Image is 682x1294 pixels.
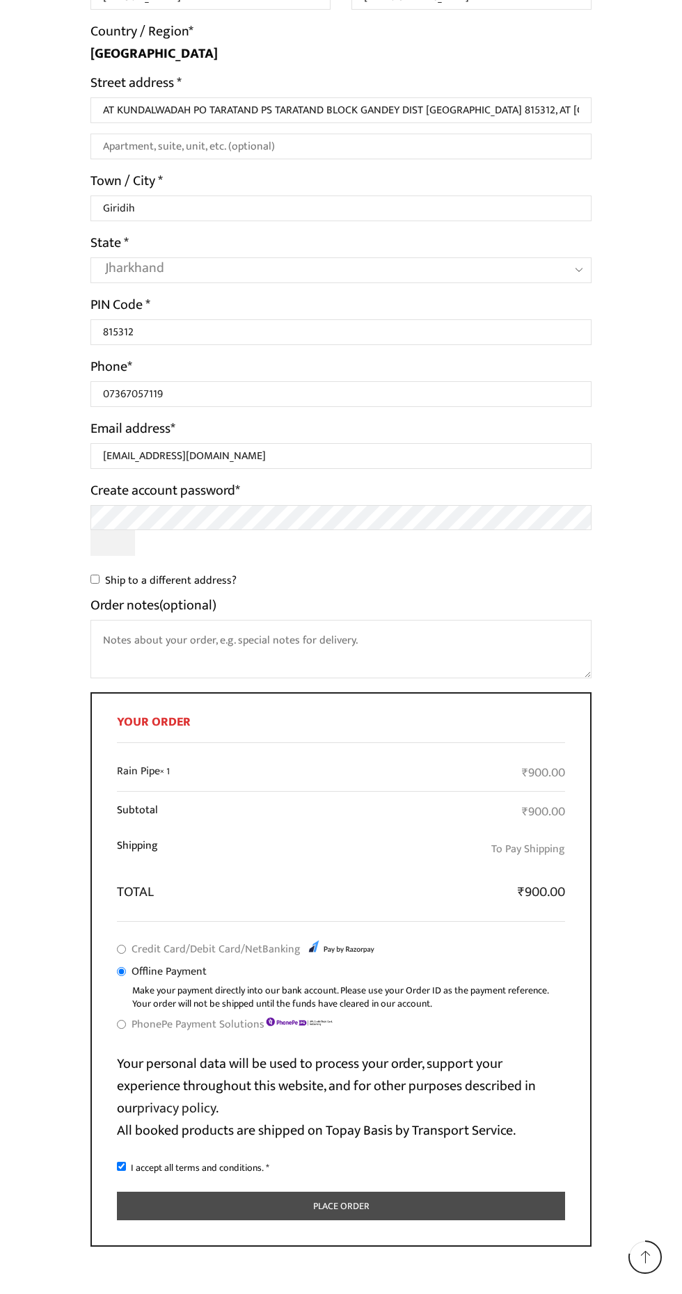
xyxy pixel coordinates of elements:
label: Create account password [90,479,240,502]
span: Ship to a different address? [105,571,237,589]
span: Jharkhand [105,258,550,278]
img: PhonePe Payment Solutions [264,1016,334,1028]
span: ₹ [522,801,528,822]
label: PIN Code [90,294,150,316]
input: House number and street name [90,97,592,123]
label: Street address [90,72,182,94]
th: Total [117,873,287,903]
abbr: required [266,1160,269,1176]
label: Email address [90,417,175,440]
label: To Pay Shipping [491,839,565,859]
strong: × 1 [160,763,170,779]
th: Shipping [117,830,287,873]
bdi: 900.00 [518,881,565,904]
input: Ship to a different address? [90,575,100,584]
span: ₹ [522,762,528,783]
p: Make your payment directly into our bank account. Please use your Order ID as the payment referen... [132,984,565,1011]
label: Country / Region [90,20,193,42]
p: Your personal data will be used to process your order, support your experience throughout this we... [117,1053,565,1142]
span: ₹ [518,881,525,904]
img: Credit Card/Debit Card/NetBanking [305,938,374,956]
label: Credit Card/Debit Card/NetBanking [132,939,379,959]
span: Your order [117,712,191,733]
label: Phone [90,356,132,378]
th: Subtotal [117,792,287,830]
span: I accept all terms and conditions. [131,1160,264,1176]
bdi: 900.00 [522,762,565,783]
label: Town / City [90,170,163,192]
label: Offline Payment [132,961,207,982]
span: State [90,257,592,283]
input: Apartment, suite, unit, etc. (optional) [90,134,592,159]
bdi: 900.00 [522,801,565,822]
a: privacy policy [137,1096,216,1120]
label: Order notes [90,594,216,616]
button: Place order [117,1192,565,1220]
button: Show password [90,530,135,556]
strong: [GEOGRAPHIC_DATA] [90,42,218,65]
label: State [90,232,129,254]
input: I accept all terms and conditions. * [117,1162,126,1171]
label: PhonePe Payment Solutions [132,1014,334,1035]
span: (optional) [159,593,216,617]
td: Rain Pipe [117,756,287,792]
